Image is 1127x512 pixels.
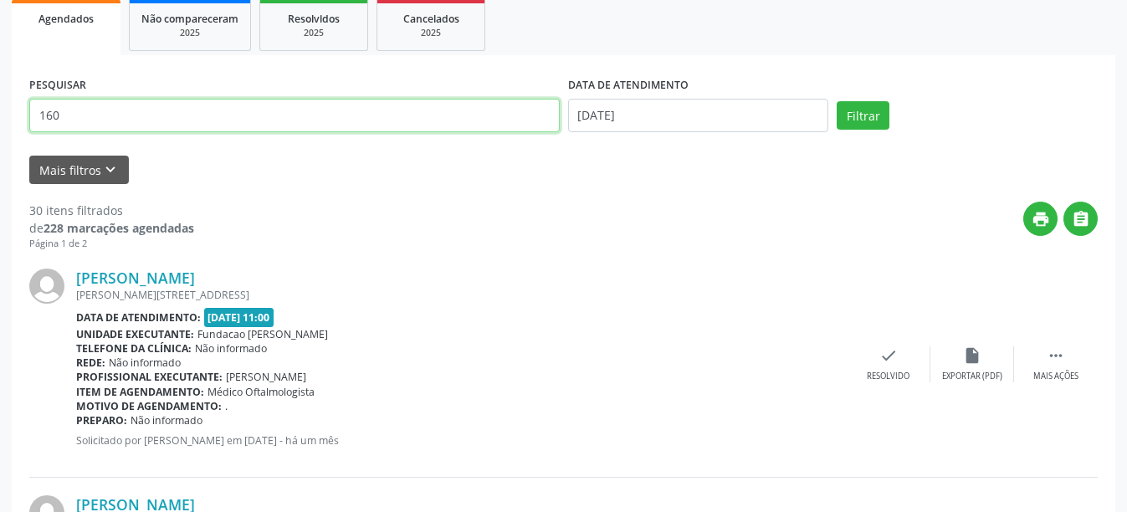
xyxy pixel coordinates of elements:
input: Nome, CNS [29,99,560,132]
b: Rede: [76,356,105,370]
button: Mais filtroskeyboard_arrow_down [29,156,129,185]
div: Página 1 de 2 [29,237,194,251]
b: Item de agendamento: [76,385,204,399]
a: [PERSON_NAME] [76,269,195,287]
i: insert_drive_file [963,346,981,365]
span: Agendados [38,12,94,26]
b: Preparo: [76,413,127,428]
div: 2025 [272,27,356,39]
div: Exportar (PDF) [942,371,1002,382]
div: Mais ações [1033,371,1078,382]
div: de [29,219,194,237]
b: Data de atendimento: [76,310,201,325]
b: Telefone da clínica: [76,341,192,356]
span: . [225,399,228,413]
i: print [1032,210,1050,228]
i:  [1047,346,1065,365]
span: [DATE] 11:00 [204,308,274,327]
span: Cancelados [403,12,459,26]
i:  [1072,210,1090,228]
div: 2025 [141,27,238,39]
i: keyboard_arrow_down [101,161,120,179]
span: Médico Oftalmologista [207,385,315,399]
button: print [1023,202,1058,236]
img: img [29,269,64,304]
span: Não informado [109,356,181,370]
span: Não informado [195,341,267,356]
span: Não informado [131,413,202,428]
div: Resolvido [867,371,909,382]
strong: 228 marcações agendadas [44,220,194,236]
span: Fundacao [PERSON_NAME] [197,327,328,341]
i: check [879,346,898,365]
button:  [1063,202,1098,236]
span: Resolvidos [288,12,340,26]
p: Solicitado por [PERSON_NAME] em [DATE] - há um mês [76,433,847,448]
b: Unidade executante: [76,327,194,341]
div: [PERSON_NAME][STREET_ADDRESS] [76,288,847,302]
div: 30 itens filtrados [29,202,194,219]
b: Profissional executante: [76,370,223,384]
div: 2025 [389,27,473,39]
label: DATA DE ATENDIMENTO [568,73,689,99]
span: [PERSON_NAME] [226,370,306,384]
label: PESQUISAR [29,73,86,99]
input: Selecione um intervalo [568,99,829,132]
span: Não compareceram [141,12,238,26]
b: Motivo de agendamento: [76,399,222,413]
button: Filtrar [837,101,889,130]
